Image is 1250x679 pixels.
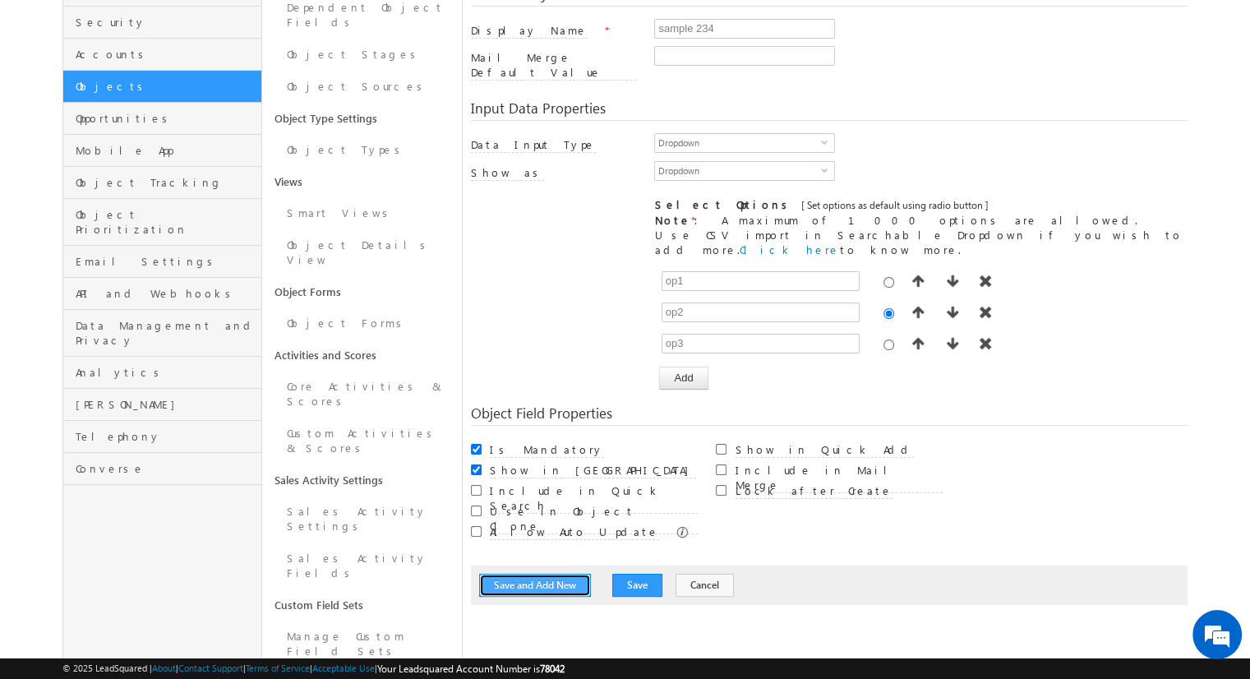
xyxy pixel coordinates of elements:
span: Converse [76,461,257,476]
span: [PERSON_NAME] [76,397,257,412]
a: Show in [GEOGRAPHIC_DATA] [490,463,696,477]
label: Show as [471,165,544,181]
label: Lock after Create [736,483,893,499]
a: Show as [471,165,544,179]
a: Is Mandatory [490,442,604,456]
em: Start Chat [224,506,298,529]
a: Mail Merge Default Value [471,65,636,79]
a: Analytics [63,357,261,389]
a: Data Management and Privacy [63,310,261,357]
button: Move Up [907,271,929,293]
button: Move Up [907,334,929,356]
a: Include in Mail Merge [736,478,943,492]
a: Terms of Service [246,663,310,673]
span: 78042 [540,663,565,675]
a: Core Activities & Scores [262,371,461,418]
a: Acceptable Use [312,663,375,673]
span: Dropdown [655,134,821,152]
div: Minimize live chat window [270,8,309,48]
a: Object Types [262,134,461,166]
a: Show in Quick Add [736,442,914,456]
a: Object Forms [262,276,461,307]
input: Default [883,277,894,288]
a: Manage Custom Field Sets [262,621,461,667]
input: Value [662,271,860,291]
label: Is Mandatory [490,442,604,458]
a: Views [262,166,461,197]
a: Lock after Create [736,483,893,497]
label: Mail Merge Default Value [471,50,636,81]
label: Show in [GEOGRAPHIC_DATA] [490,463,696,478]
input: Value [662,334,860,353]
a: Objects [63,71,261,103]
a: Object Type Settings [262,103,461,134]
a: Object Forms [262,307,461,339]
label: Data Input Type [471,137,596,153]
span: Use CSV import in Searchable Dropdown if you wish to add more. to know more. [654,228,1182,256]
input: Default [883,308,894,319]
label: Show in Quick Add [736,442,914,458]
span: Email Settings [76,254,257,269]
a: Custom Field Sets [262,589,461,621]
button: Cancel [676,574,734,597]
button: Move Down [942,334,963,356]
button: Remove [975,271,996,293]
textarea: Type your message and hit 'Enter' [21,152,300,492]
label: Use in Object Clone [490,504,697,534]
a: Email Settings [63,246,261,278]
a: Object Stages [262,39,461,71]
button: Save [612,574,662,597]
a: Smart Views [262,197,461,229]
label: Display Name [471,23,588,39]
img: d_60004797649_company_0_60004797649 [28,86,69,108]
span: Your Leadsquared Account Number is [377,663,565,675]
span: : A maximum of 1000 options are allowed. [654,213,1137,227]
div: Select Options [654,197,1188,213]
span: [ Set options as default using radio button ] [800,199,988,211]
a: Converse [63,453,261,485]
a: Object Prioritization [63,199,261,246]
button: Remove [975,334,996,356]
span: Object Tracking [76,175,257,190]
span: Telephony [76,429,257,444]
a: Use in Object Clone [490,519,697,533]
button: Move Up [907,303,929,325]
a: Mobile App [63,135,261,167]
span: Object Prioritization [76,207,257,237]
button: Move Down [942,303,963,325]
span: select [821,138,834,145]
span: Security [76,15,257,30]
a: Contact Support [178,663,243,673]
button: Add [659,367,708,390]
input: Value [662,303,860,322]
button: Save and Add New [479,574,591,597]
a: Click here [739,242,839,256]
b: Note [654,213,690,227]
a: Opportunities [63,103,261,135]
a: Object Details View [262,229,461,276]
a: Telephony [63,421,261,453]
label: Include in Quick Search [490,483,697,514]
span: select [821,166,834,173]
label: Allow Auto Update [490,524,659,540]
a: API and Webhooks [63,278,261,310]
button: Move Down [942,271,963,293]
span: Objects [76,79,257,94]
span: Analytics [76,365,257,380]
span: Data Management and Privacy [76,318,257,348]
a: Object Sources [262,71,461,103]
a: Accounts [63,39,261,71]
a: Activities and Scores [262,339,461,371]
a: Sales Activity Fields [262,543,461,589]
span: Mobile App [76,143,257,158]
a: [PERSON_NAME] [63,389,261,421]
span: Dropdown [655,162,821,180]
a: About [152,663,176,673]
span: © 2025 LeadSquared | | | | | [62,661,565,677]
a: Sales Activity Settings [262,496,461,543]
a: Include in Quick Search [490,498,697,512]
a: Security [63,7,261,39]
a: Object Tracking [63,167,261,199]
span: Accounts [76,47,257,62]
a: Allow Auto Update [490,524,672,538]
